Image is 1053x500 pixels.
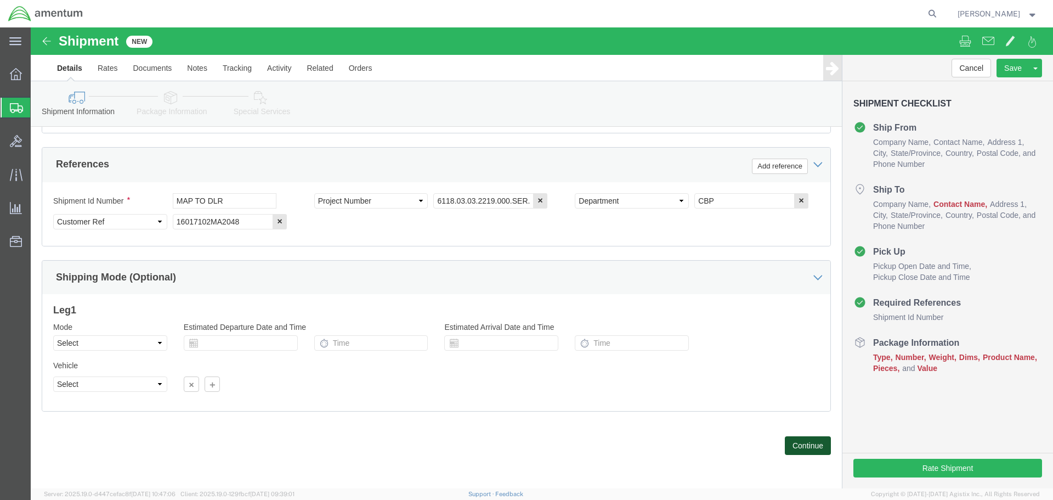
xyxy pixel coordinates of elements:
iframe: FS Legacy Container [31,27,1053,488]
a: Support [468,491,496,497]
span: Copyright © [DATE]-[DATE] Agistix Inc., All Rights Reserved [871,490,1040,499]
span: [DATE] 10:47:06 [131,491,175,497]
button: [PERSON_NAME] [957,7,1038,20]
a: Feedback [495,491,523,497]
span: Client: 2025.19.0-129fbcf [180,491,295,497]
span: Server: 2025.19.0-d447cefac8f [44,491,175,497]
img: logo [8,5,83,22]
span: Nick Riddle [958,8,1020,20]
span: [DATE] 09:39:01 [250,491,295,497]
